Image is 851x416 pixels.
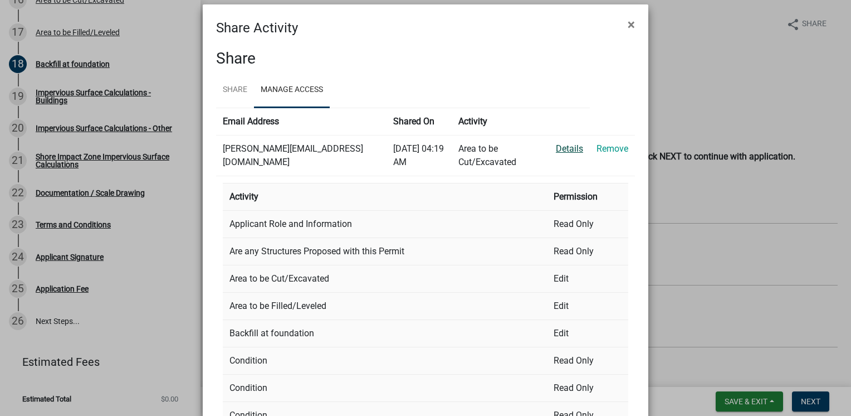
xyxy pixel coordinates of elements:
td: Area to be Cut/Excavated [452,135,549,176]
b: Shared On [393,116,434,127]
td: Read Only [547,347,628,374]
b: Activity [229,191,258,202]
h4: Share Activity [216,18,298,38]
a: Remove [596,143,628,154]
b: Activity [458,116,487,127]
b: Email Address [223,116,279,127]
td: Read Only [547,374,628,402]
a: Manage Access [254,72,330,108]
button: Close [619,9,644,40]
wm-modal-confirm: Remove Access [596,143,628,154]
td: [PERSON_NAME][EMAIL_ADDRESS][DOMAIN_NAME] [216,135,387,176]
td: Read Only [547,238,628,265]
b: Permission [554,191,598,202]
a: Share [216,72,254,108]
td: Condition [223,347,547,374]
td: Applicant Role and Information [223,210,547,238]
td: Edit [547,320,628,347]
td: Backfill at foundation [223,320,547,347]
td: Condition [223,374,547,402]
td: Edit [547,265,628,292]
td: Area to be Cut/Excavated [223,265,547,292]
td: Read Only [547,210,628,238]
span: × [628,17,635,32]
td: Edit [547,292,628,320]
td: Area to be Filled/Leveled [223,292,547,320]
h3: Share [216,49,635,68]
td: Are any Structures Proposed with this Permit [223,238,547,265]
td: [DATE] 04:19 AM [387,135,452,176]
a: Details [556,143,583,154]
